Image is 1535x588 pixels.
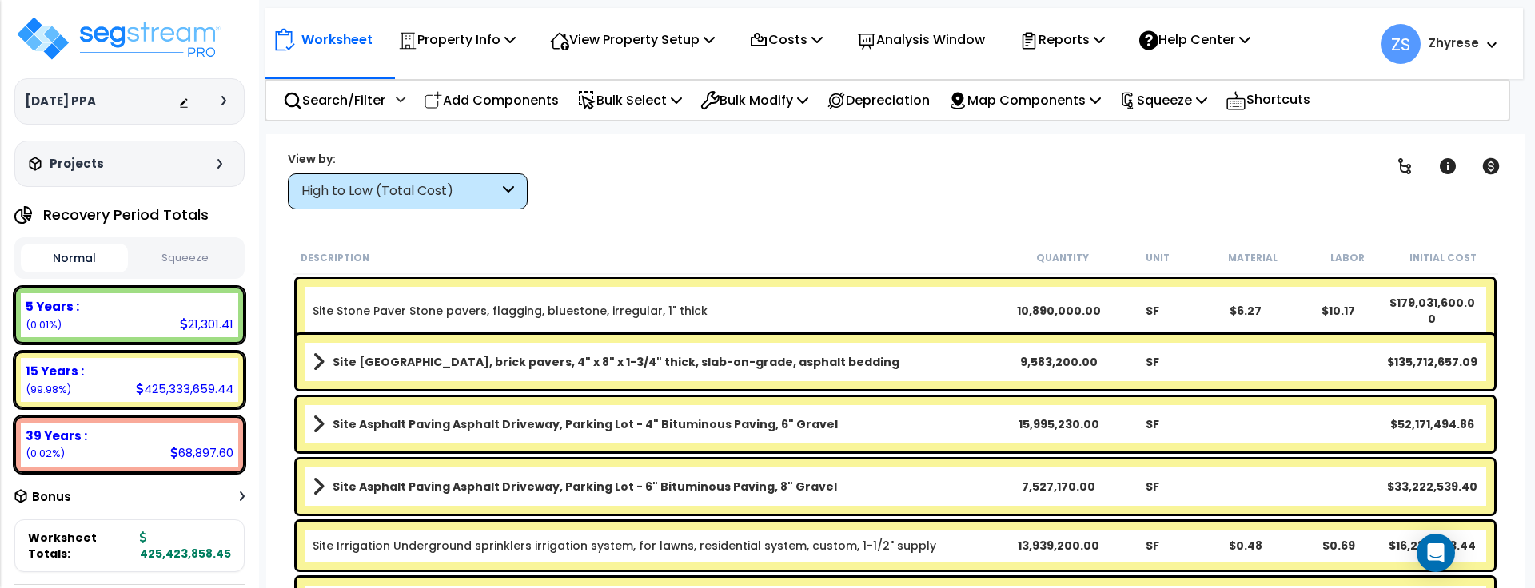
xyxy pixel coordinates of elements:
div: View by: [288,151,528,167]
h3: Bonus [32,491,71,504]
div: SF [1106,354,1199,370]
p: Help Center [1139,29,1250,50]
small: Unit [1146,252,1170,264]
div: $33,222,539.40 [1385,479,1479,495]
h3: Projects [50,156,104,172]
p: Add Components [424,89,559,111]
small: Quantity [1036,252,1089,264]
small: Labor [1330,252,1365,264]
b: Site Asphalt Paving Asphalt Driveway, Parking Lot - 4" Bituminous Paving, 6" Gravel [333,416,838,432]
div: Depreciation [818,81,939,119]
div: SF [1106,416,1199,432]
small: (0.01%) [26,318,62,332]
div: 9,583,200.00 [1012,354,1106,370]
div: Add Components [415,81,568,119]
div: 68,897.60 [170,444,233,461]
div: High to Low (Total Cost) [301,182,499,201]
a: Assembly Title [313,413,1012,435]
div: Open Intercom Messenger [1417,534,1455,572]
p: View Property Setup [550,29,715,50]
div: 13,939,200.00 [1012,538,1106,554]
p: Reports [1019,29,1105,50]
b: 5 Years : [26,298,79,315]
div: $179,031,600.00 [1385,295,1479,327]
p: Worksheet [301,29,373,50]
p: Search/Filter [283,89,385,111]
small: Description [301,252,369,264]
small: Material [1228,252,1278,264]
a: Individual Item [313,303,708,319]
div: SF [1106,303,1199,319]
div: $16,283,773.44 [1385,538,1479,554]
div: SF [1106,479,1199,495]
p: Depreciation [827,89,930,111]
span: ZS [1381,24,1421,64]
b: 15 Years : [26,363,84,379]
h4: Recovery Period Totals [43,207,209,223]
p: Map Components [948,89,1101,111]
div: $135,712,657.09 [1385,354,1479,370]
div: Shortcuts [1217,81,1319,120]
div: 10,890,000.00 [1012,303,1106,319]
small: Initial Cost [1409,252,1477,264]
img: logo_pro_r.png [14,14,222,62]
div: 7,527,170.00 [1012,479,1106,495]
div: SF [1106,538,1199,554]
button: Normal [21,244,128,272]
div: $0.69 [1292,538,1385,554]
div: 425,333,659.44 [136,380,233,397]
p: Bulk Select [577,89,682,111]
a: Assembly Title [313,475,1012,498]
b: 425,423,858.45 [140,530,231,562]
p: Squeeze [1119,89,1207,111]
div: 15,995,230.00 [1012,416,1106,432]
p: Analysis Window [857,29,985,50]
div: $52,171,494.86 [1385,416,1479,432]
small: (99.98%) [26,383,71,396]
p: Shortcuts [1226,89,1310,112]
b: 39 Years : [26,427,87,444]
b: Site [GEOGRAPHIC_DATA], brick pavers, 4" x 8" x 1-3/4" thick, slab-on-grade, asphalt bedding [333,354,899,370]
b: Zhyrese [1429,34,1479,51]
div: $10.17 [1292,303,1385,319]
p: Costs [749,29,823,50]
p: Bulk Modify [700,89,808,111]
button: Squeeze [132,244,239,272]
div: $0.48 [1198,538,1292,554]
span: Worksheet Totals: [28,530,134,562]
a: Assembly Title [313,351,1012,373]
div: $6.27 [1198,303,1292,319]
small: (0.02%) [26,447,65,460]
a: Individual Item [313,538,936,554]
div: 21,301.41 [180,316,233,332]
h3: [DATE] PPA [25,93,96,109]
b: Site Asphalt Paving Asphalt Driveway, Parking Lot - 6" Bituminous Paving, 8" Gravel [333,479,837,495]
p: Property Info [398,29,516,50]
